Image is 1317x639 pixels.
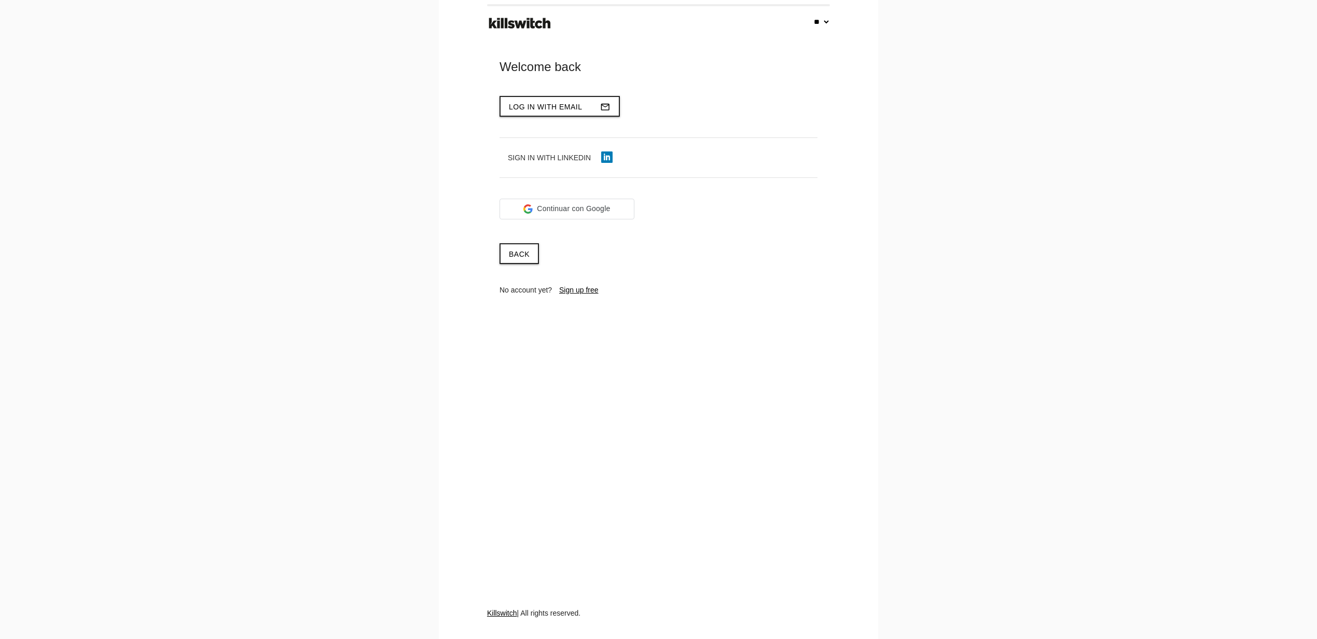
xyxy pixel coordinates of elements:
[500,199,634,219] div: Continuar con Google
[487,609,517,617] a: Killswitch
[600,97,611,117] i: mail_outline
[559,286,599,294] a: Sign up free
[509,103,583,111] span: Log in with email
[500,96,620,117] button: Log in with emailmail_outline
[487,14,553,33] img: ks-logo-black-footer.png
[601,151,613,163] img: linkedin-icon.png
[508,154,591,162] span: Sign in with LinkedIn
[537,203,610,214] span: Continuar con Google
[500,243,539,264] a: Back
[500,286,552,294] span: No account yet?
[500,59,817,75] div: Welcome back
[487,608,830,639] div: | All rights reserved.
[500,148,621,167] button: Sign in with LinkedIn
